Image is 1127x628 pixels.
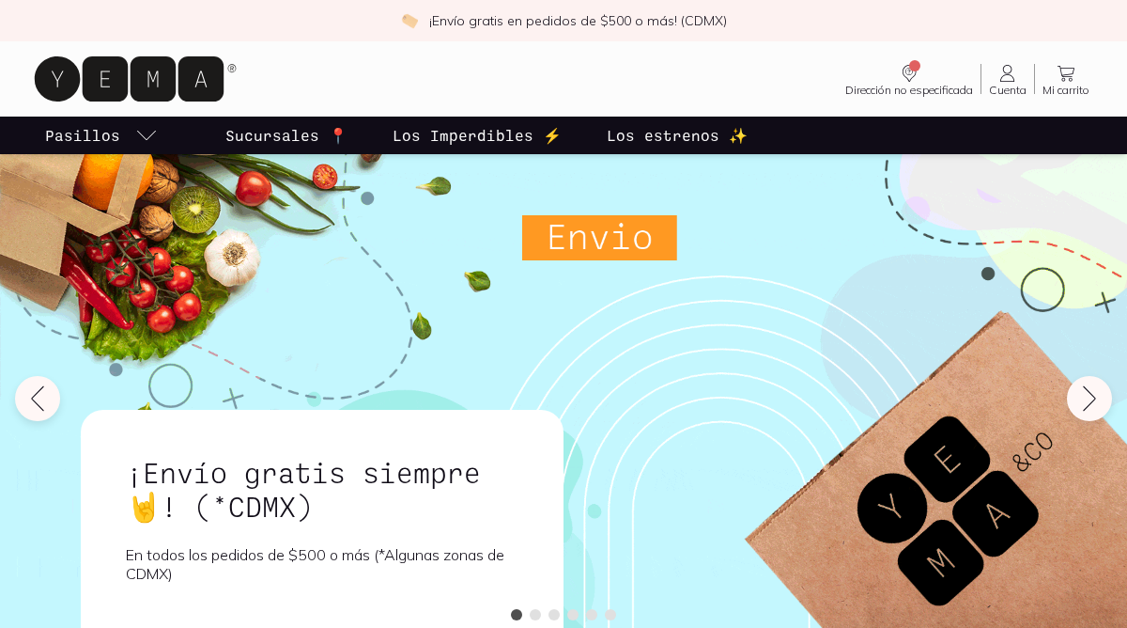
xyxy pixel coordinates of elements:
a: Los estrenos ✨ [603,117,751,154]
p: Los estrenos ✨ [607,124,748,147]
p: Pasillos [45,124,120,147]
a: Los Imperdibles ⚡️ [389,117,565,154]
img: check [401,12,418,29]
p: ¡Envío gratis en pedidos de $500 o más! (CDMX) [429,11,727,30]
a: pasillo-todos-link [41,117,162,154]
h1: ¡Envío gratis siempre🤘! (*CDMX) [126,455,518,523]
a: Cuenta [981,62,1034,96]
span: Dirección no especificada [845,85,973,96]
a: Dirección no especificada [838,62,980,96]
a: Mi carrito [1035,62,1097,96]
p: Los Imperdibles ⚡️ [393,124,562,147]
a: Sucursales 📍 [222,117,351,154]
p: Sucursales 📍 [225,124,347,147]
span: Mi carrito [1042,85,1089,96]
span: Cuenta [989,85,1027,96]
p: En todos los pedidos de $500 o más (*Algunas zonas de CDMX) [126,545,518,583]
